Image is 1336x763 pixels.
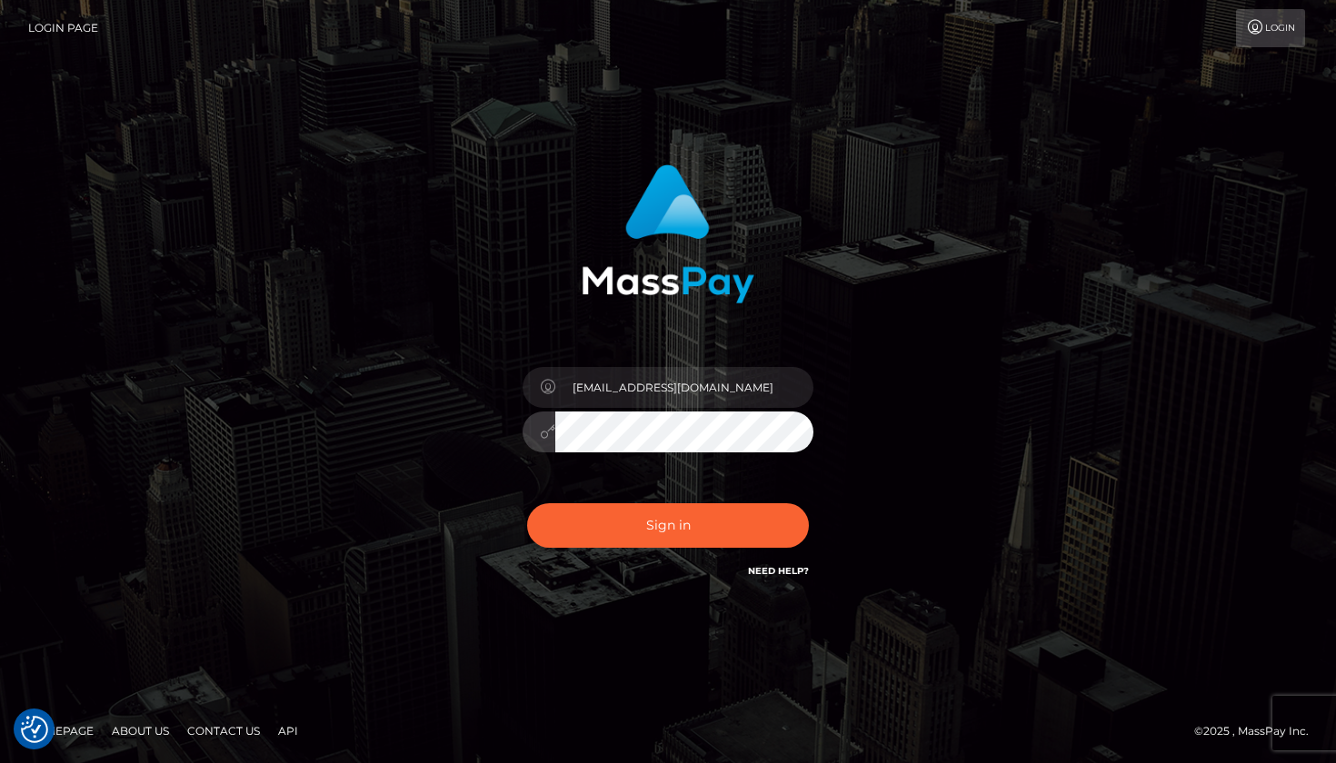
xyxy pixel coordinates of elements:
input: Username... [555,367,813,408]
a: Need Help? [748,565,809,577]
button: Sign in [527,503,809,548]
a: Homepage [20,717,101,745]
a: Login [1236,9,1305,47]
a: Contact Us [180,717,267,745]
img: Revisit consent button [21,716,48,743]
a: About Us [105,717,176,745]
img: MassPay Login [582,164,754,303]
a: API [271,717,305,745]
div: © 2025 , MassPay Inc. [1194,721,1322,741]
a: Login Page [28,9,98,47]
button: Consent Preferences [21,716,48,743]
